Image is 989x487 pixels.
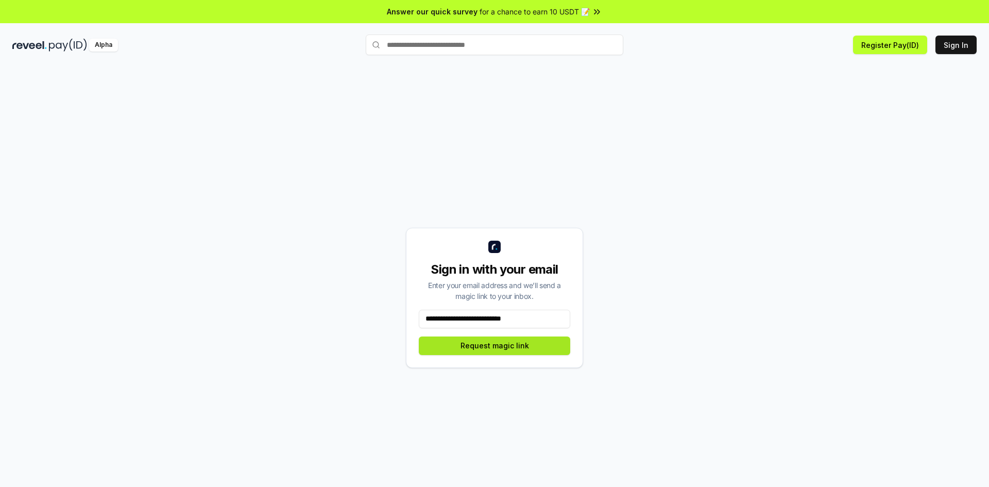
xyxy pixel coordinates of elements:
[480,6,590,17] span: for a chance to earn 10 USDT 📝
[419,337,570,355] button: Request magic link
[935,36,977,54] button: Sign In
[89,39,118,52] div: Alpha
[419,280,570,301] div: Enter your email address and we’ll send a magic link to your inbox.
[488,241,501,253] img: logo_small
[12,39,47,52] img: reveel_dark
[853,36,927,54] button: Register Pay(ID)
[387,6,478,17] span: Answer our quick survey
[49,39,87,52] img: pay_id
[419,261,570,278] div: Sign in with your email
